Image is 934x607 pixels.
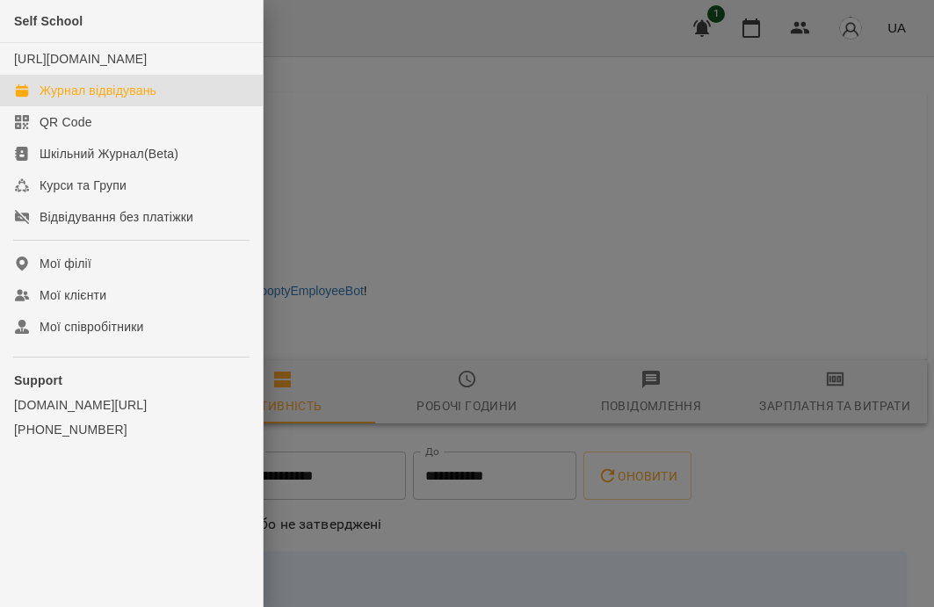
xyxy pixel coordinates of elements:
[14,396,249,414] a: [DOMAIN_NAME][URL]
[14,421,249,438] a: [PHONE_NUMBER]
[40,82,156,99] div: Журнал відвідувань
[40,208,193,226] div: Відвідування без платіжки
[14,52,147,66] a: [URL][DOMAIN_NAME]
[40,286,106,304] div: Мої клієнти
[40,145,178,163] div: Шкільний Журнал(Beta)
[14,14,83,28] span: Self School
[40,318,144,336] div: Мої співробітники
[40,177,127,194] div: Курси та Групи
[40,113,92,131] div: QR Code
[40,255,91,272] div: Мої філії
[14,372,249,389] p: Support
